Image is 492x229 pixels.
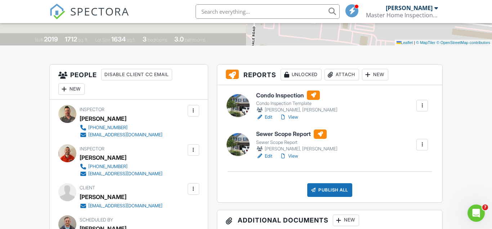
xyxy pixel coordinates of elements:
[88,164,128,169] div: [PHONE_NUMBER]
[256,129,337,153] a: Sewer Scope Report Sewer Scope Report [PERSON_NAME], [PERSON_NAME]
[80,124,162,131] a: [PHONE_NUMBER]
[80,131,162,138] a: [EMAIL_ADDRESS][DOMAIN_NAME]
[386,4,433,12] div: [PERSON_NAME]
[88,132,162,138] div: [EMAIL_ADDRESS][DOMAIN_NAME]
[49,10,129,25] a: SPECTORA
[279,114,298,121] a: View
[95,37,110,43] span: Lot Size
[256,114,272,121] a: Edit
[256,153,272,160] a: Edit
[80,170,162,177] a: [EMAIL_ADDRESS][DOMAIN_NAME]
[49,4,65,19] img: The Best Home Inspection Software - Spectora
[127,37,136,43] span: sq.ft.
[70,4,129,19] span: SPECTORA
[468,204,485,222] iframe: Intercom live chat
[88,171,162,177] div: [EMAIL_ADDRESS][DOMAIN_NAME]
[65,35,77,43] div: 1712
[111,35,126,43] div: 1634
[307,183,352,197] div: Publish All
[101,69,172,80] div: Disable Client CC Email
[414,40,415,45] span: |
[78,37,88,43] span: sq. ft.
[35,37,43,43] span: Built
[58,83,85,95] div: New
[80,152,126,163] div: [PERSON_NAME]
[88,125,128,131] div: [PHONE_NUMBER]
[482,204,488,210] span: 7
[325,69,359,80] div: Attach
[256,91,337,100] h6: Condo Inspection
[196,4,340,19] input: Search everything...
[174,35,184,43] div: 3.0
[256,91,337,114] a: Condo Inspection Condo Inspection Template [PERSON_NAME], [PERSON_NAME]
[80,217,113,223] span: Scheduled By
[397,40,413,45] a: Leaflet
[143,35,147,43] div: 3
[80,146,104,151] span: Inspector
[50,65,208,100] h3: People
[437,40,490,45] a: © OpenStreetMap contributors
[185,37,205,43] span: bathrooms
[366,12,438,19] div: Master Home Inspection Services
[80,107,104,112] span: Inspector
[333,215,359,226] div: New
[88,203,162,209] div: [EMAIL_ADDRESS][DOMAIN_NAME]
[80,185,95,190] span: Client
[217,65,442,85] h3: Reports
[416,40,435,45] a: © MapTiler
[256,106,337,114] div: [PERSON_NAME], [PERSON_NAME]
[148,37,167,43] span: bedrooms
[256,140,337,145] div: Sewer Scope Report
[362,69,388,80] div: New
[256,101,337,106] div: Condo Inspection Template
[256,145,337,153] div: [PERSON_NAME], [PERSON_NAME]
[44,35,58,43] div: 2019
[80,163,162,170] a: [PHONE_NUMBER]
[80,113,126,124] div: [PERSON_NAME]
[80,202,162,210] a: [EMAIL_ADDRESS][DOMAIN_NAME]
[256,129,337,139] h6: Sewer Scope Report
[281,69,322,80] div: Unlocked
[80,191,126,202] div: [PERSON_NAME]
[279,153,298,160] a: View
